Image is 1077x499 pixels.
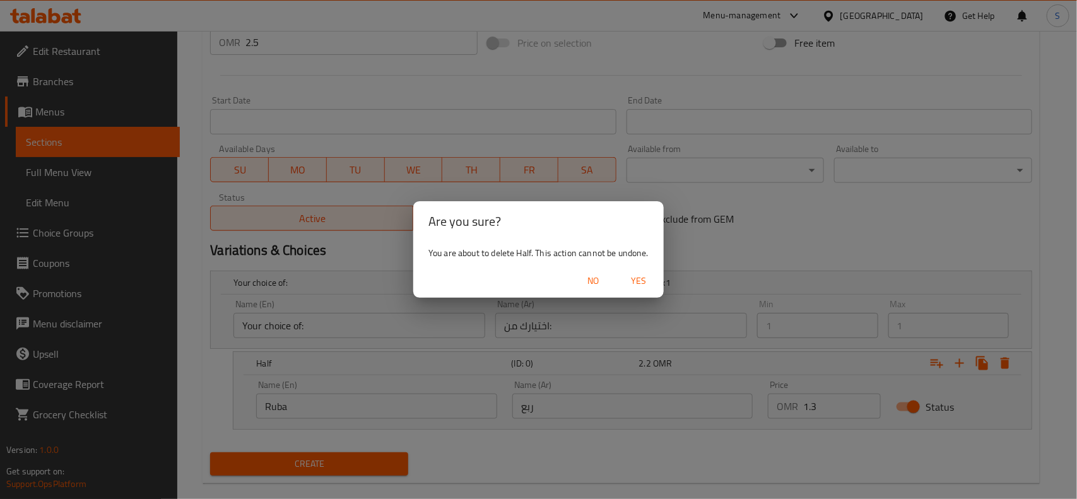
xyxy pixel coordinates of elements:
[413,242,664,264] div: You are about to delete Half. This action cannot be undone.
[618,269,659,293] button: Yes
[578,273,608,289] span: No
[428,211,649,232] h2: Are you sure?
[623,273,654,289] span: Yes
[573,269,613,293] button: No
